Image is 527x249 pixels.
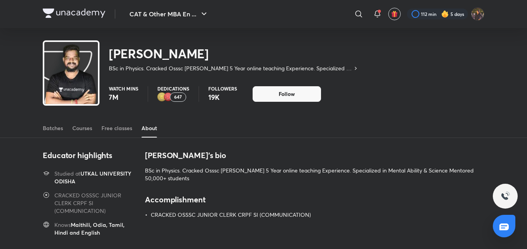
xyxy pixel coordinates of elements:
img: educator badge1 [164,92,173,102]
button: avatar [388,8,401,20]
img: Bhumika Varshney [471,7,484,21]
p: BSc in Physics. Cracked Osssc [PERSON_NAME] 5 Year online teaching Experience. Specialized in Men... [109,64,352,72]
a: Batches [43,119,63,138]
h2: [PERSON_NAME] [109,46,359,61]
img: avatar [391,10,398,17]
p: CRACKED OSSSC JUNIOR CLERK CRPF SI (COMMUNICATION) [54,192,121,214]
a: Courses [72,119,92,138]
div: About [141,124,157,132]
p: Watch mins [109,86,138,91]
h4: Educator highlights [43,150,136,160]
div: Courses [72,124,92,132]
button: Follow [253,86,321,102]
p: Dedications [157,86,189,91]
p: CRACKED OSSSC JUNIOR CLERK CRPF SI (COMMUNICATION) [151,211,311,219]
div: Free classes [101,124,132,132]
p: BSc in Physics. Cracked Osssc [PERSON_NAME] 5 Year online teaching Experience. Specialized in Men... [145,167,484,182]
img: Company Logo [43,9,105,18]
h4: Accomplishment [145,195,484,205]
p: Followers [208,86,237,91]
a: Company Logo [43,9,105,20]
span: Follow [279,90,295,98]
p: Studied at [54,170,80,177]
div: Batches [43,124,63,132]
img: educator badge2 [157,92,167,102]
p: Knows [54,221,71,228]
p: 19K [208,92,237,102]
p: 7M [109,92,138,102]
button: CAT & Other MBA En ... [125,6,213,22]
img: class [44,44,98,105]
img: streak [441,10,449,18]
img: ttu [501,192,510,201]
h4: [PERSON_NAME] 's bio [145,150,484,160]
a: About [141,119,157,138]
p: 647 [174,94,182,100]
h6: UTKAL UNIVERSITY ODISHA [54,170,136,185]
a: Free classes [101,119,132,138]
h6: Maithili, Odia, Tamil, Hindi and English [54,221,136,237]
